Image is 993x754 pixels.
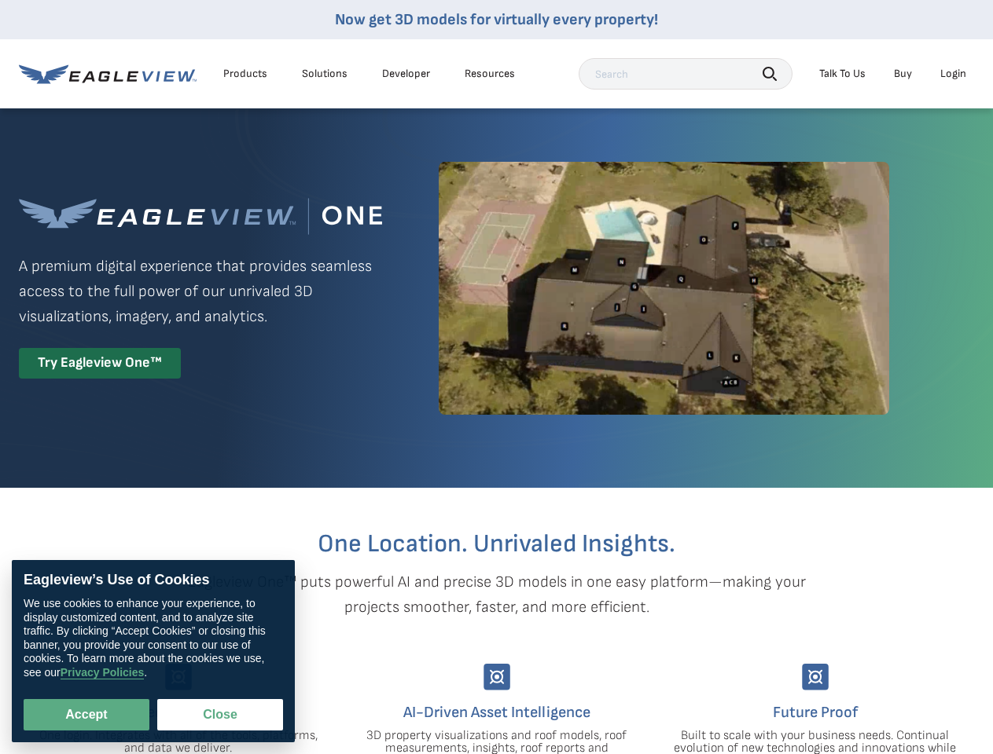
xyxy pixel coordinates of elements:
[894,67,912,81] a: Buy
[157,699,283,730] button: Close
[160,569,833,620] p: Eagleview One™ puts powerful AI and precise 3D models in one easy platform—making your projects s...
[223,67,267,81] div: Products
[484,664,510,690] img: Group-9744.svg
[19,254,382,329] p: A premium digital experience that provides seamless access to the full power of our unrivaled 3D ...
[819,67,866,81] div: Talk To Us
[335,10,658,29] a: Now get 3D models for virtually every property!
[465,67,515,81] div: Resources
[579,58,793,90] input: Search
[24,597,283,679] div: We use cookies to enhance your experience, to display customized content, and to analyze site tra...
[19,348,181,379] div: Try Eagleview One™
[382,67,430,81] a: Developer
[940,67,966,81] div: Login
[31,532,962,557] h2: One Location. Unrivaled Insights.
[802,664,829,690] img: Group-9744.svg
[668,700,962,725] h4: Future Proof
[19,198,382,235] img: Eagleview One™
[24,699,149,730] button: Accept
[61,666,145,679] a: Privacy Policies
[302,67,348,81] div: Solutions
[349,700,644,725] h4: AI-Driven Asset Intelligence
[24,572,283,589] div: Eagleview’s Use of Cookies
